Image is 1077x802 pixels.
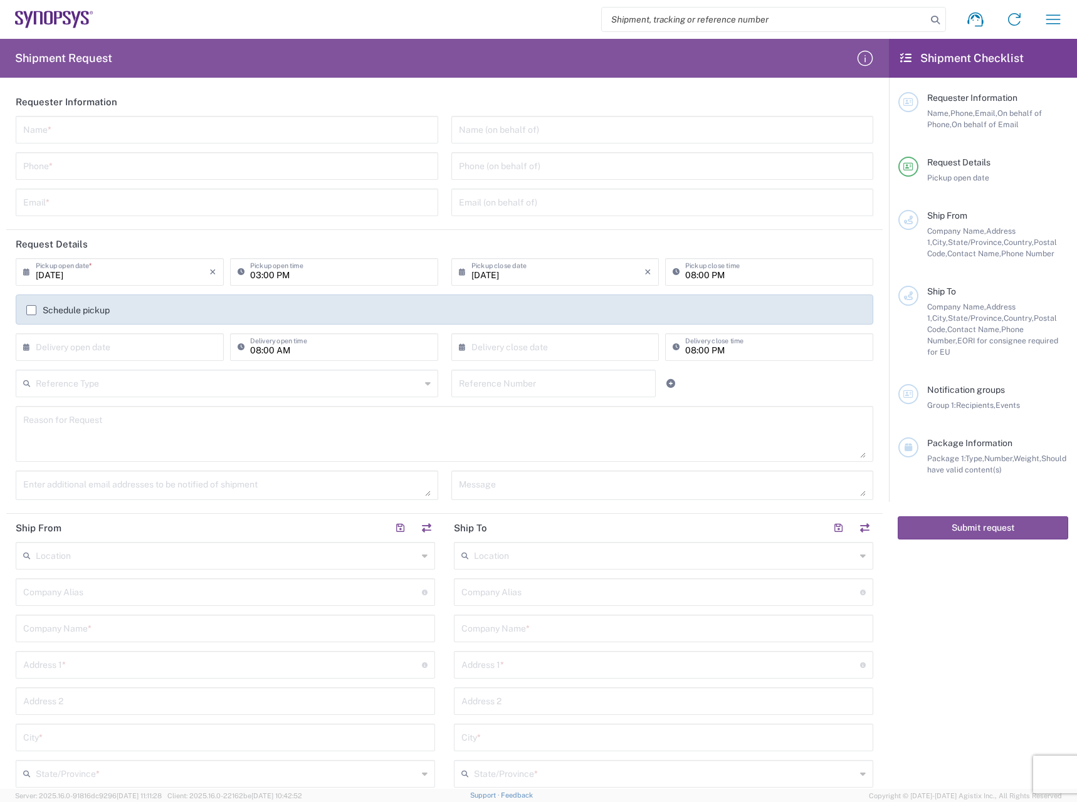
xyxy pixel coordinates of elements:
span: Company Name, [927,226,986,236]
span: Phone Number [1001,249,1054,258]
i: × [209,262,216,282]
span: [DATE] 10:42:52 [251,792,302,799]
span: State/Province, [948,313,1004,323]
span: Name, [927,108,950,118]
span: City, [932,237,948,247]
span: Phone, [950,108,975,118]
span: Email, [975,108,997,118]
span: Ship From [927,211,967,221]
span: Server: 2025.16.0-91816dc9296 [15,792,162,799]
h2: Requester Information [16,96,117,108]
span: Requester Information [927,93,1017,103]
span: Package Information [927,438,1012,448]
span: Country, [1004,237,1034,247]
input: Shipment, tracking or reference number [602,8,927,31]
span: City, [932,313,948,323]
span: Number, [984,454,1014,463]
span: Copyright © [DATE]-[DATE] Agistix Inc., All Rights Reserved [869,790,1062,801]
span: Contact Name, [947,249,1001,258]
span: Pickup open date [927,173,989,182]
span: Company Name, [927,302,986,311]
span: State/Province, [948,237,1004,247]
button: Submit request [898,516,1068,539]
span: On behalf of Email [952,120,1019,129]
span: Recipients, [956,400,996,410]
span: Contact Name, [947,325,1001,334]
h2: Shipment Checklist [900,51,1024,66]
h2: Shipment Request [15,51,112,66]
h2: Ship From [16,522,61,534]
h2: Request Details [16,238,88,251]
h2: Ship To [454,522,487,534]
span: EORI for consignee required for EU [927,336,1058,357]
span: Events [996,400,1020,410]
span: Package 1: [927,454,965,463]
span: Type, [965,454,984,463]
span: Ship To [927,286,956,296]
span: Request Details [927,157,990,167]
span: Weight, [1014,454,1041,463]
a: Add Reference [662,375,680,392]
span: [DATE] 11:11:28 [117,792,162,799]
span: Country, [1004,313,1034,323]
label: Schedule pickup [26,305,110,315]
span: Notification groups [927,385,1005,395]
a: Feedback [501,791,533,799]
span: Group 1: [927,400,956,410]
a: Support [470,791,502,799]
span: Client: 2025.16.0-22162be [167,792,302,799]
i: × [644,262,651,282]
